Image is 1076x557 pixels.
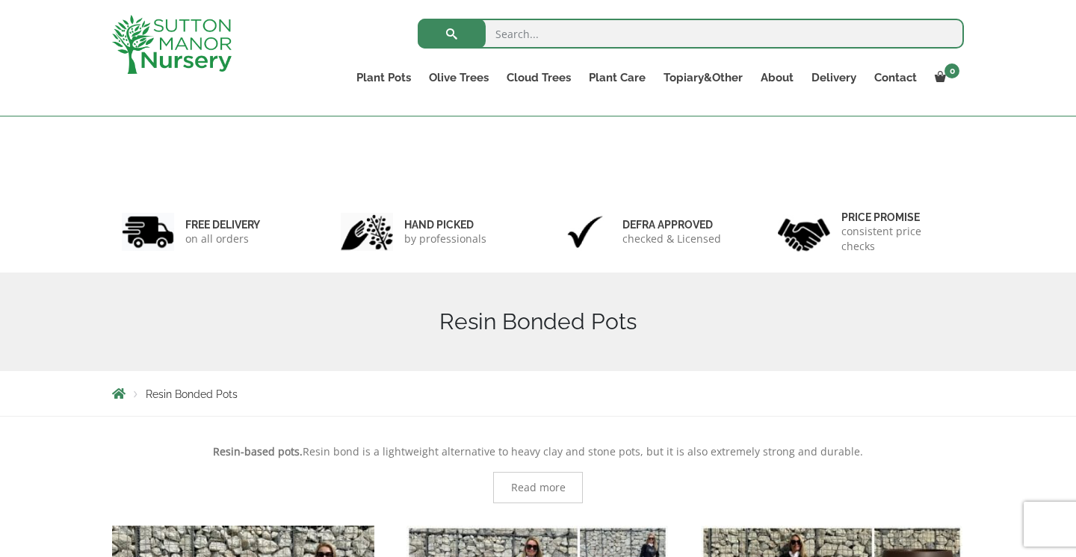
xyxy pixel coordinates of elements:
p: checked & Licensed [622,231,721,246]
img: 1.jpg [122,213,174,251]
span: Read more [511,482,566,493]
p: Resin bond is a lightweight alternative to heavy clay and stone pots, but it is also extremely st... [112,443,964,461]
a: 0 [926,67,964,88]
p: consistent price checks [841,224,955,254]
h1: Resin Bonded Pots [112,308,964,335]
a: Delivery [803,67,865,88]
span: 0 [944,63,959,78]
h6: Price promise [841,211,955,224]
a: Topiary&Other [655,67,752,88]
h6: FREE DELIVERY [185,218,260,231]
a: Plant Pots [347,67,420,88]
h6: Defra approved [622,218,721,231]
p: by professionals [404,231,486,246]
img: 2.jpg [341,213,393,251]
strong: Resin-based pots. [213,444,303,458]
img: 4.jpg [778,209,830,255]
img: 3.jpg [559,213,611,251]
nav: Breadcrumbs [112,388,964,399]
img: logo [112,15,232,74]
a: Olive Trees [420,67,498,88]
a: Plant Care [580,67,655,88]
a: Cloud Trees [498,67,580,88]
a: About [752,67,803,88]
input: Search... [418,19,964,49]
p: on all orders [185,231,260,246]
span: Resin Bonded Pots [146,388,238,400]
a: Contact [865,67,926,88]
h6: hand picked [404,218,486,231]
